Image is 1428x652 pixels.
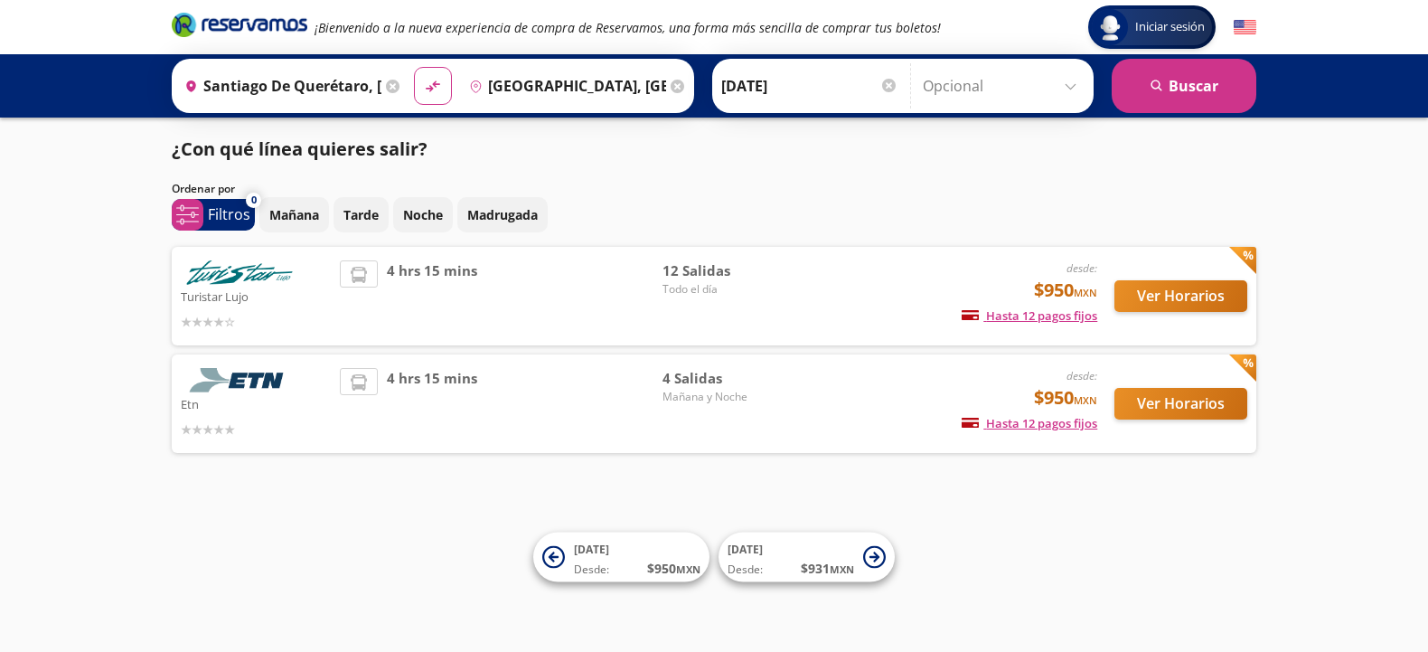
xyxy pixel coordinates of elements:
[393,197,453,232] button: Noche
[181,260,298,285] img: Turistar Lujo
[574,542,609,557] span: [DATE]
[315,19,941,36] em: ¡Bienvenido a la nueva experiencia de compra de Reservamos, una forma más sencilla de comprar tus...
[1074,286,1097,299] small: MXN
[462,63,666,109] input: Buscar Destino
[1066,368,1097,383] em: desde:
[1034,277,1097,304] span: $950
[1114,280,1247,312] button: Ver Horarios
[387,368,477,439] span: 4 hrs 15 mins
[208,203,250,225] p: Filtros
[334,197,389,232] button: Tarde
[181,368,298,392] img: Etn
[647,559,700,578] span: $ 950
[172,11,307,38] i: Brand Logo
[172,11,307,43] a: Brand Logo
[962,415,1097,431] span: Hasta 12 pagos fijos
[662,389,789,405] span: Mañana y Noche
[1034,384,1097,411] span: $950
[1114,388,1247,420] button: Ver Horarios
[177,63,381,109] input: Buscar Origen
[172,199,255,231] button: 0Filtros
[719,533,895,582] button: [DATE]Desde:$931MXN
[457,197,548,232] button: Madrugada
[181,392,331,414] p: Etn
[721,63,898,109] input: Elegir Fecha
[662,281,789,298] span: Todo el día
[259,197,329,232] button: Mañana
[830,562,854,576] small: MXN
[403,205,443,224] p: Noche
[251,193,257,208] span: 0
[1234,16,1256,39] button: English
[662,260,789,281] span: 12 Salidas
[728,542,763,557] span: [DATE]
[662,368,789,389] span: 4 Salidas
[343,205,379,224] p: Tarde
[387,260,477,332] span: 4 hrs 15 mins
[1112,59,1256,113] button: Buscar
[533,533,709,582] button: [DATE]Desde:$950MXN
[172,136,427,163] p: ¿Con qué línea quieres salir?
[467,205,538,224] p: Madrugada
[801,559,854,578] span: $ 931
[181,285,331,307] p: Turistar Lujo
[728,562,763,578] span: Desde:
[1128,18,1212,36] span: Iniciar sesión
[1066,260,1097,276] em: desde:
[923,63,1085,109] input: Opcional
[172,181,235,197] p: Ordenar por
[269,205,319,224] p: Mañana
[574,562,609,578] span: Desde:
[1074,393,1097,407] small: MXN
[962,307,1097,324] span: Hasta 12 pagos fijos
[676,562,700,576] small: MXN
